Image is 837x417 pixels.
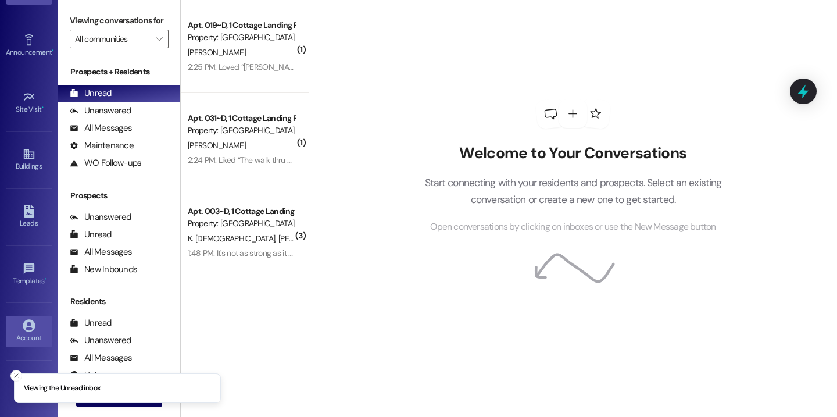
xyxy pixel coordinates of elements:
div: Maintenance [70,140,134,152]
a: Templates • [6,259,52,290]
span: • [42,104,44,112]
div: Apt. 031~D, 1 Cottage Landing Properties LLC [188,112,295,124]
span: • [45,275,46,283]
span: Open conversations by clicking on inboxes or use the New Message button [430,220,716,234]
p: Start connecting with your residents and prospects. Select an existing conversation or create a n... [407,174,739,208]
input: All communities [75,30,150,48]
div: Apt. 003~D, 1 Cottage Landing Properties LLC [188,205,295,218]
div: Unanswered [70,105,131,117]
div: Property: [GEOGRAPHIC_DATA] [GEOGRAPHIC_DATA] [188,218,295,230]
a: Support [6,373,52,404]
a: Buildings [6,144,52,176]
div: New Inbounds [70,263,137,276]
div: All Messages [70,246,132,258]
div: Prospects [58,190,180,202]
span: • [52,47,53,55]
a: Account [6,316,52,347]
div: Unread [70,87,112,99]
div: Property: [GEOGRAPHIC_DATA] [GEOGRAPHIC_DATA] [188,124,295,137]
p: Viewing the Unread inbox [24,383,100,394]
label: Viewing conversations for [70,12,169,30]
span: [PERSON_NAME] [188,47,246,58]
div: Residents [58,295,180,308]
div: All Messages [70,352,132,364]
a: Leads [6,201,52,233]
a: Site Visit • [6,87,52,119]
h2: Welcome to Your Conversations [407,144,739,163]
span: [PERSON_NAME] [188,140,246,151]
span: K. [DEMOGRAPHIC_DATA] [188,233,278,244]
div: Unanswered [70,334,131,347]
div: Prospects + Residents [58,66,180,78]
div: 1:48 PM: It's not as strong as it used to be but it's definitely inside the wall whatever it is. ... [188,248,829,258]
div: Unread [70,317,112,329]
div: Unread [70,229,112,241]
div: Apt. 019~D, 1 Cottage Landing Properties LLC [188,19,295,31]
div: Unanswered [70,211,131,223]
button: Close toast [10,370,22,382]
div: Property: [GEOGRAPHIC_DATA] [GEOGRAPHIC_DATA] [188,31,295,44]
i:  [156,34,162,44]
div: WO Follow-ups [70,157,141,169]
div: All Messages [70,122,132,134]
span: [PERSON_NAME] [278,233,340,244]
